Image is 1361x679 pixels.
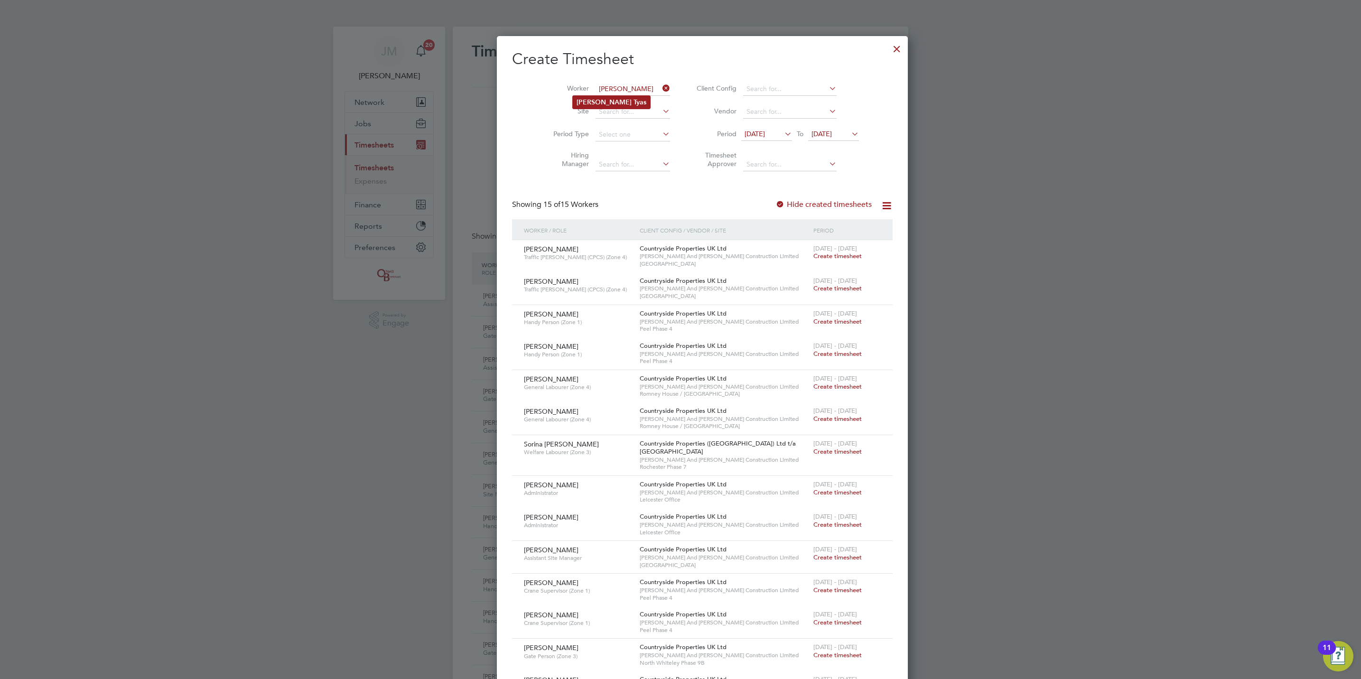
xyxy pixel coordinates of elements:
span: [PERSON_NAME] [524,407,578,416]
span: Handy Person (Zone 1) [524,351,633,358]
span: Romney House / [GEOGRAPHIC_DATA] [640,390,809,398]
div: Client Config / Vendor / Site [637,219,811,241]
span: Peel Phase 4 [640,626,809,634]
span: [DATE] - [DATE] [813,407,857,415]
span: [PERSON_NAME] And [PERSON_NAME] Construction Limited [640,252,809,260]
span: [PERSON_NAME] And [PERSON_NAME] Construction Limited [640,318,809,326]
span: [PERSON_NAME] [524,375,578,383]
span: Countryside Properties UK Ltd [640,277,727,285]
input: Select one [596,128,670,141]
span: [DATE] - [DATE] [813,342,857,350]
span: [PERSON_NAME] [524,611,578,619]
span: Crane Supervisor (Zone 1) [524,619,633,627]
span: [PERSON_NAME] And [PERSON_NAME] Construction Limited [640,489,809,496]
span: Welfare Labourer (Zone 3) [524,448,633,456]
span: [DATE] [811,130,832,138]
span: [PERSON_NAME] And [PERSON_NAME] Construction Limited [640,521,809,529]
span: [DATE] [745,130,765,138]
span: Sorina [PERSON_NAME] [524,440,599,448]
span: Countryside Properties UK Ltd [640,374,727,382]
span: Create timesheet [813,415,862,423]
span: Countryside Properties UK Ltd [640,342,727,350]
span: Gate Person (Zone 3) [524,652,633,660]
label: Vendor [694,107,736,115]
span: Create timesheet [813,586,862,594]
span: Countryside Properties UK Ltd [640,610,727,618]
span: Create timesheet [813,447,862,456]
span: [DATE] - [DATE] [813,480,857,488]
input: Search for... [596,105,670,119]
button: Open Resource Center, 11 new notifications [1323,641,1353,671]
span: [PERSON_NAME] [524,643,578,652]
span: Create timesheet [813,317,862,326]
span: Leicester Office [640,529,809,536]
span: Handy Person (Zone 1) [524,318,633,326]
span: Countryside Properties UK Ltd [640,545,727,553]
span: North Whiteley Phase 9B [640,659,809,667]
span: Countryside Properties ([GEOGRAPHIC_DATA]) Ltd t/a [GEOGRAPHIC_DATA] [640,439,796,456]
span: [PERSON_NAME] And [PERSON_NAME] Construction Limited [640,619,809,626]
span: Create timesheet [813,651,862,659]
span: Peel Phase 4 [640,325,809,333]
span: [DATE] - [DATE] [813,244,857,252]
span: [GEOGRAPHIC_DATA] [640,260,809,268]
label: Period [694,130,736,138]
b: [PERSON_NAME] [577,98,632,106]
span: [PERSON_NAME] And [PERSON_NAME] Construction Limited [640,350,809,358]
span: [PERSON_NAME] And [PERSON_NAME] Construction Limited [640,554,809,561]
span: Create timesheet [813,521,862,529]
span: Create timesheet [813,350,862,358]
span: [PERSON_NAME] [524,245,578,253]
span: Administrator [524,521,633,529]
span: General Labourer (Zone 4) [524,383,633,391]
span: Assistant Site Manager [524,554,633,562]
span: Administrator [524,489,633,497]
span: Countryside Properties UK Ltd [640,512,727,521]
span: Leicester Office [640,496,809,503]
span: General Labourer (Zone 4) [524,416,633,423]
span: Peel Phase 4 [640,594,809,602]
label: Period Type [546,130,589,138]
span: [DATE] - [DATE] [813,439,857,447]
span: [PERSON_NAME] And [PERSON_NAME] Construction Limited [640,586,809,594]
span: Countryside Properties UK Ltd [640,407,727,415]
span: [PERSON_NAME] [524,578,578,587]
span: To [794,128,806,140]
span: [PERSON_NAME] [524,277,578,286]
span: Countryside Properties UK Ltd [640,480,727,488]
div: 11 [1323,648,1331,660]
input: Search for... [743,158,837,171]
span: [DATE] - [DATE] [813,643,857,651]
span: Create timesheet [813,382,862,391]
label: Client Config [694,84,736,93]
b: Tyas [634,98,646,106]
h2: Create Timesheet [512,49,893,69]
span: Create timesheet [813,284,862,292]
span: Traffic [PERSON_NAME] (CPCS) (Zone 4) [524,286,633,293]
span: Rochester Phase 7 [640,463,809,471]
span: [DATE] - [DATE] [813,512,857,521]
input: Search for... [743,83,837,96]
div: Showing [512,200,600,210]
span: Traffic [PERSON_NAME] (CPCS) (Zone 4) [524,253,633,261]
label: Hide created timesheets [775,200,872,209]
span: [PERSON_NAME] [524,481,578,489]
span: Countryside Properties UK Ltd [640,244,727,252]
span: [PERSON_NAME] [524,546,578,554]
span: [PERSON_NAME] And [PERSON_NAME] Construction Limited [640,285,809,292]
input: Search for... [743,105,837,119]
label: Site [546,107,589,115]
input: Search for... [596,158,670,171]
span: [DATE] - [DATE] [813,277,857,285]
span: Create timesheet [813,618,862,626]
span: Create timesheet [813,252,862,260]
span: Countryside Properties UK Ltd [640,578,727,586]
span: Countryside Properties UK Ltd [640,309,727,317]
span: [DATE] - [DATE] [813,374,857,382]
label: Hiring Manager [546,151,589,168]
span: [DATE] - [DATE] [813,545,857,553]
span: 15 Workers [543,200,598,209]
span: Peel Phase 4 [640,357,809,365]
span: [PERSON_NAME] And [PERSON_NAME] Construction Limited [640,456,809,464]
span: [PERSON_NAME] And [PERSON_NAME] Construction Limited [640,651,809,659]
